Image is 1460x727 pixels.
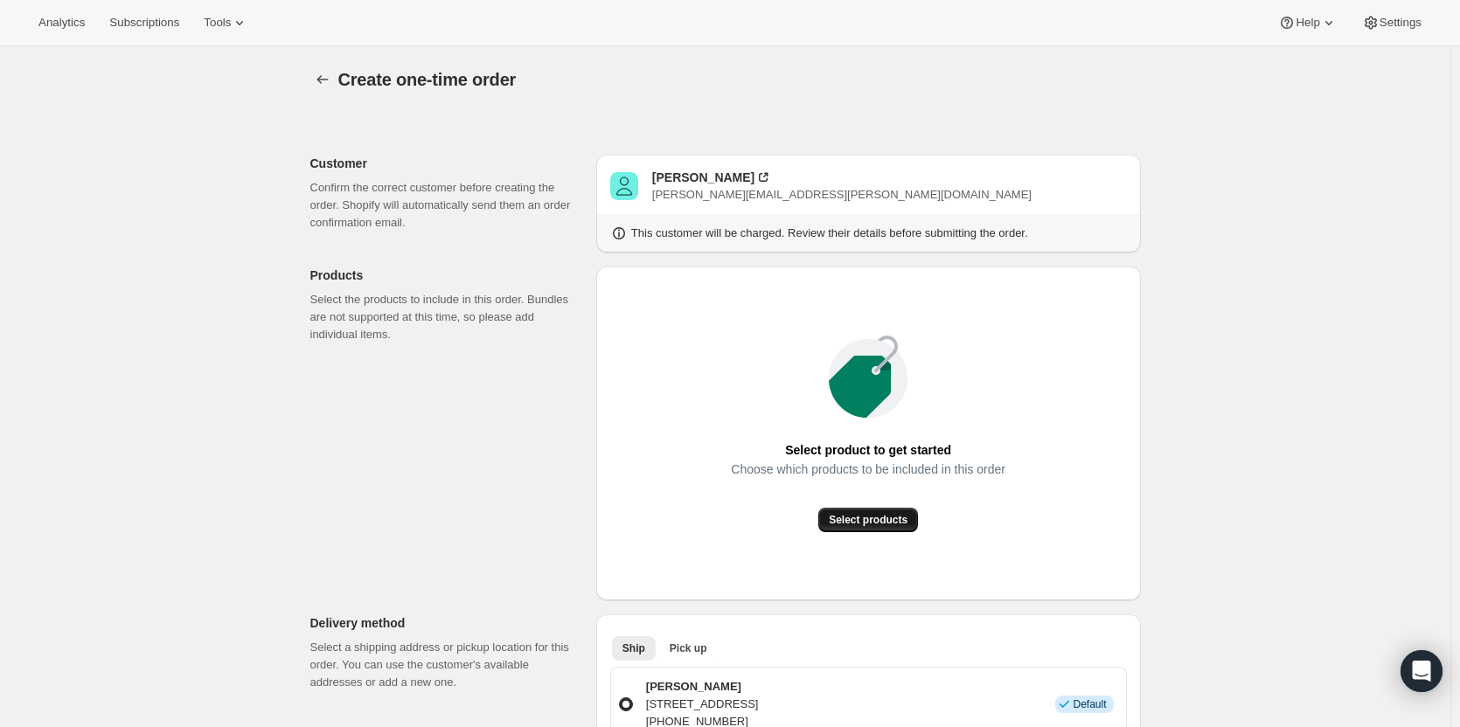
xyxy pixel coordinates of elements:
div: [PERSON_NAME] [652,169,754,186]
span: Choose which products to be included in this order [731,457,1005,481]
p: Products [310,267,582,284]
span: Select product to get started [785,438,951,462]
span: Create one-time order [338,70,517,89]
span: Default [1073,697,1106,711]
p: Select a shipping address or pickup location for this order. You can use the customer's available... [310,639,582,691]
button: Select products [818,508,918,532]
p: Confirm the correct customer before creating the order. Shopify will automatically send them an o... [310,179,582,232]
p: Select the products to include in this order. Bundles are not supported at this time, so please a... [310,291,582,343]
span: Help [1296,16,1319,30]
span: Settings [1380,16,1422,30]
p: This customer will be charged. Review their details before submitting the order. [631,225,1028,242]
p: [STREET_ADDRESS] [646,696,759,713]
span: Analytics [38,16,85,30]
p: [PERSON_NAME] [646,678,759,696]
span: Subscriptions [109,16,179,30]
button: Tools [193,10,259,35]
span: Pick up [670,641,707,655]
button: Help [1268,10,1347,35]
button: Subscriptions [99,10,190,35]
span: Chris Tiller [610,172,638,200]
p: Delivery method [310,614,582,632]
span: Select products [829,513,907,527]
p: Customer [310,155,582,172]
button: Analytics [28,10,95,35]
button: Settings [1352,10,1432,35]
span: Ship [622,641,645,655]
div: Open Intercom Messenger [1401,650,1443,692]
span: Tools [204,16,231,30]
span: [PERSON_NAME][EMAIL_ADDRESS][PERSON_NAME][DOMAIN_NAME] [652,188,1032,201]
